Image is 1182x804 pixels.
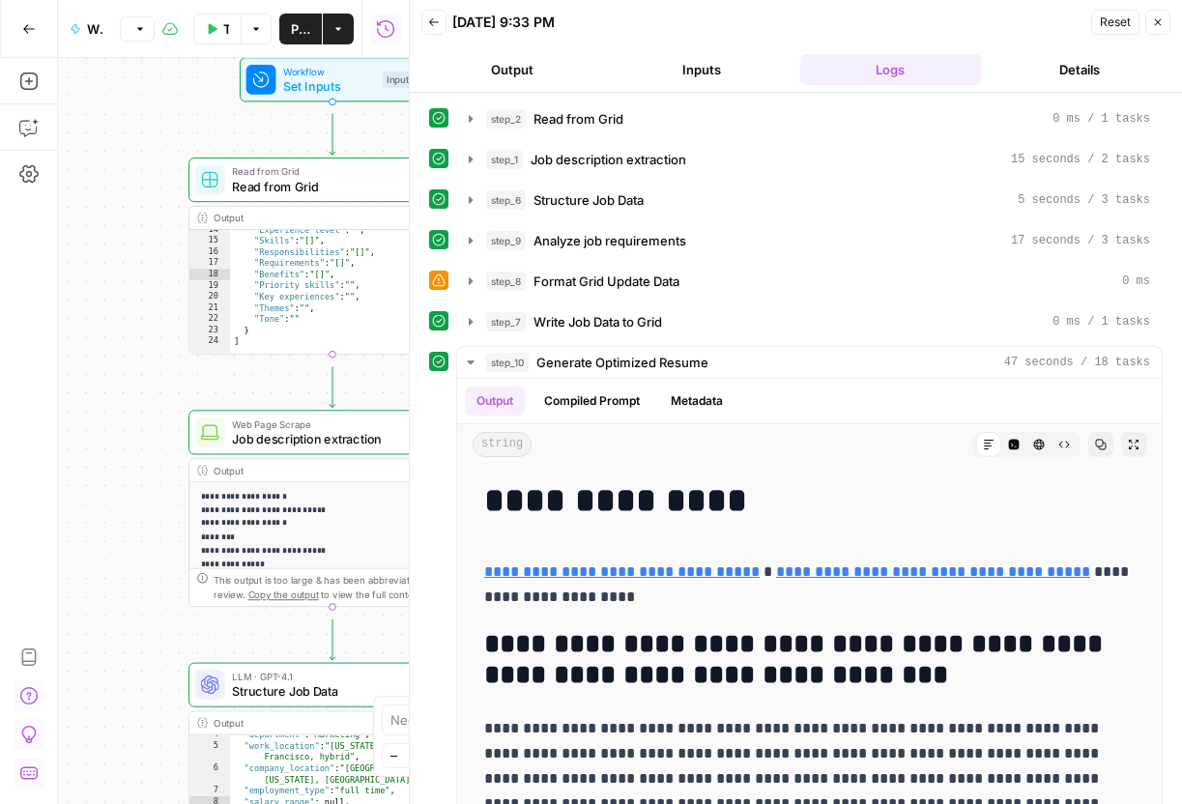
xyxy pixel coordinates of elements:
[989,54,1170,85] button: Details
[232,682,425,701] span: Structure Job Data
[457,185,1162,215] button: 5 seconds / 3 tasks
[214,572,468,602] div: This output is too large & has been abbreviated for review. to view the full content.
[232,177,425,195] span: Read from Grid
[457,306,1162,337] button: 0 ms / 1 tasks
[283,76,375,95] span: Set Inputs
[189,302,230,314] div: 21
[189,740,230,762] div: 5
[232,429,427,447] span: Job description extraction
[232,164,425,179] span: Read from Grid
[457,144,1162,175] button: 15 seconds / 2 tasks
[1011,232,1150,249] span: 17 seconds / 3 tasks
[533,387,651,416] button: Compiled Prompt
[248,589,319,601] span: Copy the output
[800,54,982,85] button: Logs
[659,387,735,416] button: Metadata
[189,325,230,336] div: 23
[283,64,375,78] span: Workflow
[457,347,1162,378] button: 47 seconds / 18 tasks
[330,114,335,156] g: Edge from start to step_2
[279,14,322,44] button: Publish
[1018,191,1150,209] span: 5 seconds / 3 tasks
[58,14,116,44] button: Write tailored resume
[189,785,230,796] div: 7
[536,353,708,372] span: Generate Optimized Resume
[486,150,523,169] span: step_1
[291,19,310,39] span: Publish
[533,109,623,129] span: Read from Grid
[486,312,526,331] span: step_7
[330,619,335,660] g: Edge from step_1 to step_6
[1100,14,1131,31] span: Reset
[1004,354,1150,371] span: 47 seconds / 18 tasks
[486,109,526,129] span: step_2
[486,190,526,210] span: step_6
[189,246,230,258] div: 16
[457,103,1162,134] button: 0 ms / 1 tasks
[1011,151,1150,168] span: 15 seconds / 2 tasks
[189,313,230,325] div: 22
[533,312,662,331] span: Write Job Data to Grid
[1122,273,1150,290] span: 0 ms
[533,272,679,291] span: Format Grid Update Data
[214,211,425,225] div: Output
[421,54,603,85] button: Output
[1052,110,1150,128] span: 0 ms / 1 tasks
[223,19,229,39] span: Test Workflow
[189,291,230,302] div: 20
[189,280,230,292] div: 19
[611,54,793,85] button: Inputs
[193,14,241,44] button: Test Workflow
[1052,313,1150,330] span: 0 ms / 1 tasks
[189,762,230,785] div: 6
[486,353,529,372] span: step_10
[214,715,425,730] div: Output
[87,19,104,39] span: Write tailored resume
[457,266,1162,297] button: 0 ms
[473,432,532,457] span: string
[188,158,476,355] div: Read from GridRead from GridOutput "Experience level":"", "Skills":"[]", "Responsibilities":"[]",...
[189,236,230,247] div: 15
[189,258,230,270] div: 17
[120,16,155,42] button: Draft
[189,335,230,347] div: 24
[232,669,425,683] span: LLM · GPT-4.1
[214,463,425,477] div: Output
[457,225,1162,256] button: 17 seconds / 3 tasks
[533,231,686,250] span: Analyze job requirements
[486,231,526,250] span: step_9
[531,150,686,169] span: Job description extraction
[383,72,418,88] div: Inputs
[1091,10,1139,35] button: Reset
[533,190,644,210] span: Structure Job Data
[232,416,427,431] span: Web Page Scrape
[189,269,230,280] div: 18
[330,367,335,408] g: Edge from step_2 to step_1
[188,57,476,101] div: WorkflowSet InputsInputs
[486,272,526,291] span: step_8
[465,387,525,416] button: Output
